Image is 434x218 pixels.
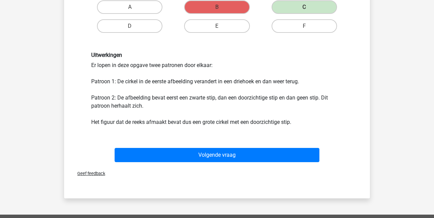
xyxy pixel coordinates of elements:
[184,19,250,33] label: E
[184,0,250,14] label: B
[115,148,320,162] button: Volgende vraag
[86,52,348,126] div: Er lopen in deze opgave twee patronen door elkaar: Patroon 1: De cirkel in de eerste afbeelding v...
[272,19,337,33] label: F
[91,52,343,58] h6: Uitwerkingen
[272,0,337,14] label: C
[97,19,162,33] label: D
[97,0,162,14] label: A
[72,171,105,176] span: Geef feedback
